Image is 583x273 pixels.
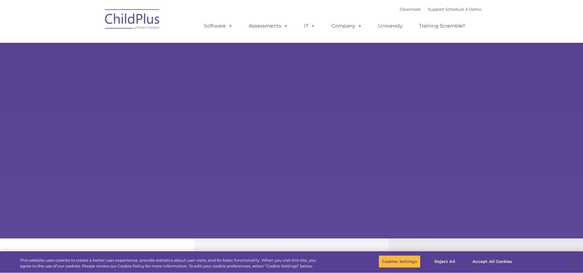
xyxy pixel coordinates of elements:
div: This website uses cookies to create a better user experience, provide statistics about user visit... [20,257,321,269]
a: Assessments [243,20,294,32]
button: Accept All Cookies [469,255,515,268]
button: Reject All [426,255,464,268]
a: Software [198,20,239,32]
a: Support [428,7,444,12]
a: University [372,20,409,32]
a: Training Scramble!! [413,20,471,32]
a: Schedule A Demo [445,7,481,12]
font: | [400,7,481,12]
a: Company [325,20,368,32]
img: ChildPlus by Procare Solutions [102,5,163,35]
button: Cookies Settings [379,255,420,268]
button: Close [566,255,580,268]
a: Download [400,7,420,12]
a: IT [298,20,321,32]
